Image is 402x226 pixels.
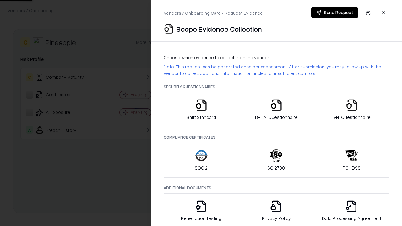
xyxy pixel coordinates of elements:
p: Vendors / Onboarding Card / Request Evidence [164,10,263,16]
p: Data Processing Agreement [322,215,381,222]
p: Compliance Certificates [164,135,389,140]
p: PCI-DSS [343,164,361,171]
p: B+L Questionnaire [333,114,371,121]
button: B+L AI Questionnaire [239,92,314,127]
p: Shift Standard [187,114,216,121]
button: Send Request [311,7,358,18]
button: ISO 27001 [239,143,314,178]
button: PCI-DSS [314,143,389,178]
button: SOC 2 [164,143,239,178]
button: B+L Questionnaire [314,92,389,127]
p: Security Questionnaires [164,84,389,89]
p: Additional Documents [164,185,389,191]
p: ISO 27001 [266,164,286,171]
p: Note: This request can be generated once per assessment. After submission, you may follow up with... [164,63,389,77]
button: Shift Standard [164,92,239,127]
p: Privacy Policy [262,215,291,222]
p: Penetration Testing [181,215,221,222]
p: SOC 2 [195,164,208,171]
p: Scope Evidence Collection [176,24,262,34]
p: B+L AI Questionnaire [255,114,298,121]
p: Choose which evidence to collect from the vendor: [164,54,389,61]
